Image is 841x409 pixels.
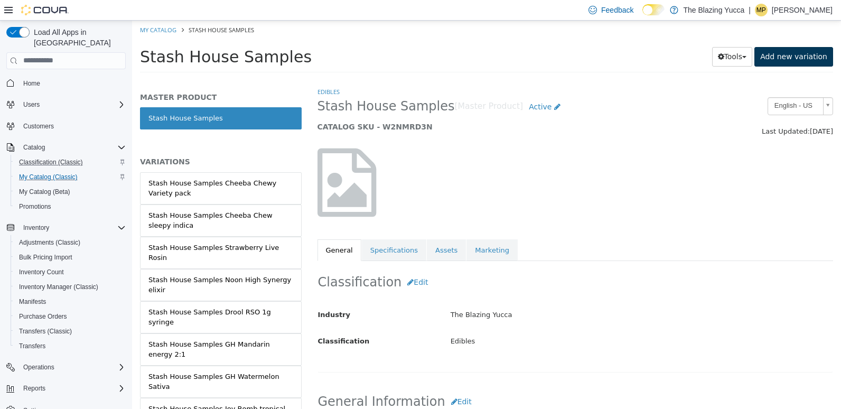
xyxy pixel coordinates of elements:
[269,252,302,272] button: Edit
[11,324,130,339] button: Transfers (Classic)
[19,221,53,234] button: Inventory
[11,155,130,170] button: Classification (Classic)
[186,317,238,324] span: Classification
[185,101,568,111] h5: CATALOG SKU - W2NMRD3N
[678,107,701,115] span: [DATE]
[397,82,419,90] span: Active
[749,4,751,16] p: |
[15,251,126,264] span: Bulk Pricing Import
[19,361,59,374] button: Operations
[19,98,44,111] button: Users
[23,363,54,371] span: Operations
[19,77,44,90] a: Home
[2,97,130,112] button: Users
[16,157,161,178] div: Stash House Samples Cheeba Chewy Variety pack
[11,339,130,354] button: Transfers
[19,141,126,154] span: Catalog
[19,120,58,133] a: Customers
[19,298,46,306] span: Manifests
[11,309,130,324] button: Purchase Orders
[11,250,130,265] button: Bulk Pricing Import
[19,327,72,336] span: Transfers (Classic)
[11,199,130,214] button: Promotions
[15,156,126,169] span: Classification (Classic)
[57,5,122,13] span: Stash House Samples
[295,219,334,241] a: Assets
[311,285,708,304] div: The Blazing Yucca
[15,251,77,264] a: Bulk Pricing Import
[185,219,229,241] a: General
[15,266,126,278] span: Inventory Count
[630,107,678,115] span: Last Updated:
[19,98,126,111] span: Users
[11,265,130,280] button: Inventory Count
[15,185,74,198] a: My Catalog (Beta)
[23,384,45,393] span: Reports
[15,295,50,308] a: Manifests
[15,171,82,183] a: My Catalog (Classic)
[15,236,85,249] a: Adjustments (Classic)
[19,268,64,276] span: Inventory Count
[755,4,768,16] div: Melissa Pillich
[23,79,40,88] span: Home
[11,294,130,309] button: Manifests
[19,382,50,395] button: Reports
[30,27,126,48] span: Load All Apps in [GEOGRAPHIC_DATA]
[19,77,126,90] span: Home
[19,221,126,234] span: Inventory
[15,295,126,308] span: Manifests
[15,185,126,198] span: My Catalog (Beta)
[8,136,170,146] h5: VARIATIONS
[334,219,386,241] a: Marketing
[8,72,170,81] h5: MASTER PRODUCT
[21,5,69,15] img: Cova
[11,170,130,184] button: My Catalog (Classic)
[186,252,701,272] h2: Classification
[185,67,208,75] a: Edibles
[636,77,701,95] a: English - US
[15,200,55,213] a: Promotions
[15,340,126,352] span: Transfers
[185,78,323,94] span: Stash House Samples
[19,283,98,291] span: Inventory Manager (Classic)
[19,141,49,154] button: Catalog
[19,342,45,350] span: Transfers
[2,76,130,91] button: Home
[19,361,126,374] span: Operations
[15,156,87,169] a: Classification (Classic)
[2,118,130,134] button: Customers
[580,26,621,46] button: Tools
[642,4,665,15] input: Dark Mode
[15,310,71,323] a: Purchase Orders
[19,312,67,321] span: Purchase Orders
[16,319,161,339] div: Stash House Samples GH Mandarin energy 2:1
[2,381,130,396] button: Reports
[19,238,80,247] span: Adjustments (Classic)
[19,202,51,211] span: Promotions
[16,222,161,243] div: Stash House Samples Strawberry Live Rosin
[15,310,126,323] span: Purchase Orders
[19,382,126,395] span: Reports
[8,5,44,13] a: My Catalog
[601,5,633,15] span: Feedback
[23,100,40,109] span: Users
[15,171,126,183] span: My Catalog (Classic)
[16,351,161,371] div: Stash House Samples GH Watermelon Sativa
[2,360,130,375] button: Operations
[23,122,54,131] span: Customers
[684,4,745,16] p: The Blazing Yucca
[311,312,708,330] div: Edibles
[15,325,126,338] span: Transfers (Classic)
[2,140,130,155] button: Catalog
[19,158,83,166] span: Classification (Classic)
[11,235,130,250] button: Adjustments (Classic)
[11,184,130,199] button: My Catalog (Beta)
[186,371,701,391] h2: General Information
[19,188,70,196] span: My Catalog (Beta)
[23,143,45,152] span: Catalog
[11,280,130,294] button: Inventory Manager (Classic)
[19,119,126,133] span: Customers
[8,87,170,109] a: Stash House Samples
[313,371,345,391] button: Edit
[2,220,130,235] button: Inventory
